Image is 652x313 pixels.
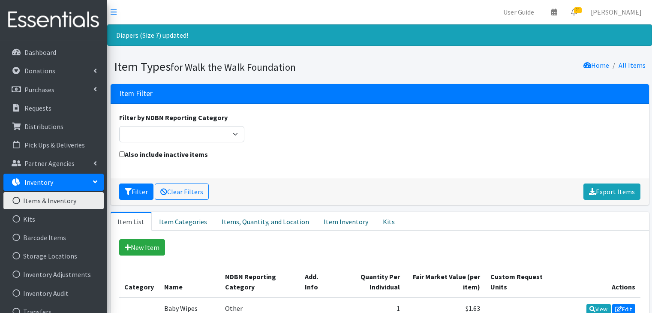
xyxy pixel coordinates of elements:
[171,61,296,73] small: for Walk the Walk Foundation
[3,285,104,302] a: Inventory Audit
[619,61,646,69] a: All Items
[3,81,104,98] a: Purchases
[119,266,159,298] th: Category
[564,3,584,21] a: 21
[220,266,300,298] th: NDBN Reporting Category
[24,66,55,75] p: Donations
[3,136,104,153] a: Pick Ups & Deliveries
[334,266,405,298] th: Quantity Per Individual
[24,85,54,94] p: Purchases
[3,155,104,172] a: Partner Agencies
[159,266,220,298] th: Name
[496,3,541,21] a: User Guide
[555,266,640,298] th: Actions
[111,212,152,231] a: Item List
[3,192,104,209] a: Items & Inventory
[300,266,334,298] th: Add. Info
[3,118,104,135] a: Distributions
[24,141,85,149] p: Pick Ups & Deliveries
[24,122,63,131] p: Distributions
[405,266,485,298] th: Fair Market Value (per item)
[3,62,104,79] a: Donations
[152,212,214,231] a: Item Categories
[119,151,125,157] input: Also include inactive items
[114,59,377,74] h1: Item Types
[119,184,153,200] button: Filter
[3,247,104,265] a: Storage Locations
[485,266,555,298] th: Custom Request Units
[3,266,104,283] a: Inventory Adjustments
[3,99,104,117] a: Requests
[376,212,402,231] a: Kits
[583,61,609,69] a: Home
[119,112,228,123] label: Filter by NDBN Reporting Category
[3,44,104,61] a: Dashboard
[24,178,53,187] p: Inventory
[119,239,165,256] a: New Item
[107,24,652,46] div: Diapers (Size 7) updated!
[574,7,582,13] span: 21
[155,184,209,200] a: Clear Filters
[24,48,56,57] p: Dashboard
[584,3,649,21] a: [PERSON_NAME]
[3,6,104,34] img: HumanEssentials
[214,212,316,231] a: Items, Quantity, and Location
[119,149,208,160] label: Also include inactive items
[119,89,153,98] h3: Item Filter
[3,229,104,246] a: Barcode Items
[316,212,376,231] a: Item Inventory
[583,184,640,200] a: Export Items
[3,174,104,191] a: Inventory
[24,159,75,168] p: Partner Agencies
[3,211,104,228] a: Kits
[24,104,51,112] p: Requests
